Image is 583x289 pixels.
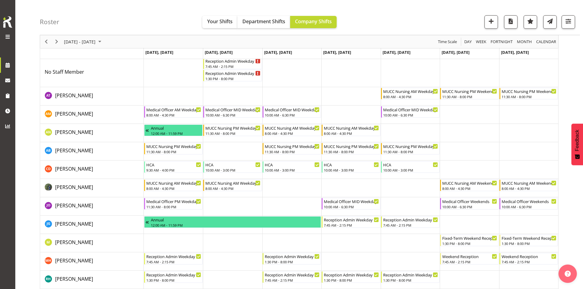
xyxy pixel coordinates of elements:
[265,272,320,278] div: Reception Admin Weekday AM
[55,257,93,264] span: [PERSON_NAME]
[146,180,201,186] div: MUCC Nursing AM Weekday
[440,198,499,209] div: Jenny O'Donnell"s event - Medical Officer Weekends Begin From Saturday, September 20, 2025 at 10:...
[146,168,201,172] div: 9:30 AM - 4:00 PM
[205,50,233,55] span: [DATE], [DATE]
[324,278,379,283] div: 1:30 PM - 8:00 PM
[144,271,203,283] div: Rochelle Harris"s event - Reception Admin Weekday PM Begin From Monday, September 15, 2025 at 1:3...
[440,88,499,99] div: Agnes Tyson"s event - MUCC Nursing PM Weekends Begin From Saturday, September 20, 2025 at 11:30:0...
[205,168,260,172] div: 10:00 AM - 3:00 PM
[144,253,203,265] div: Margret Hall"s event - Reception Admin Weekday AM Begin From Monday, September 15, 2025 at 7:45:0...
[55,129,93,135] span: [PERSON_NAME]
[205,106,260,113] div: Medical Officer MID Weekday
[146,113,201,117] div: 8:00 AM - 4:30 PM
[490,38,514,46] button: Fortnight
[55,183,93,191] a: [PERSON_NAME]
[2,15,14,29] img: Rosterit icon logo
[55,220,93,228] a: [PERSON_NAME]
[146,161,201,168] div: HCA
[263,253,321,265] div: Margret Hall"s event - Reception Admin Weekday PM Begin From Wednesday, September 17, 2025 at 1:3...
[502,180,556,186] div: MUCC Nursing AM Weekends
[442,198,497,204] div: Medical Officer Weekends
[55,239,93,246] span: [PERSON_NAME]
[565,271,571,277] img: help-xxl-2.png
[324,198,379,204] div: Medical Officer MID Weekday
[543,15,557,29] button: Send a list of all shifts for the selected filtered period to all rostered employees.
[322,216,380,228] div: Josephine Godinez"s event - Reception Admin Weekday AM Begin From Thursday, September 18, 2025 at...
[203,70,262,81] div: No Staff Member"s event - Reception Admin Weekday PM Begin From Tuesday, September 16, 2025 at 1:...
[40,57,144,87] td: No Staff Member resource
[381,143,439,154] div: Andrew Brooks"s event - MUCC Nursing PM Weekday Begin From Friday, September 19, 2025 at 11:30:00...
[574,130,580,151] span: Feedback
[263,106,321,118] div: Alexandra Madigan"s event - Medical Officer MID Weekday Begin From Wednesday, September 17, 2025 ...
[383,94,438,99] div: 8:00 AM - 4:30 PM
[265,149,320,154] div: 11:30 AM - 8:00 PM
[265,106,320,113] div: Medical Officer MID Weekday
[324,217,379,223] div: Reception Admin Weekday AM
[203,124,262,136] div: Alysia Newman-Woods"s event - MUCC Nursing PM Weekday Begin From Tuesday, September 16, 2025 at 1...
[502,94,556,99] div: 11:30 AM - 8:00 PM
[51,35,62,48] div: Next
[203,57,262,69] div: No Staff Member"s event - Reception Admin Weekday AM Begin From Tuesday, September 16, 2025 at 7:...
[502,198,556,204] div: Medical Officer Weekends
[146,259,201,264] div: 7:45 AM - 2:15 PM
[205,161,260,168] div: HCA
[205,113,260,117] div: 10:00 AM - 6:30 PM
[40,106,144,124] td: Alexandra Madigan resource
[442,241,497,246] div: 1:30 PM - 8:00 PM
[381,161,439,173] div: Cordelia Davies"s event - HCA Begin From Friday, September 19, 2025 at 10:00:00 AM GMT+12:00 Ends...
[383,88,438,94] div: MUCC Nursing AM Weekday
[151,125,201,131] div: Annual
[146,204,201,209] div: 11:30 AM - 8:00 PM
[295,18,332,25] span: Company Shifts
[55,92,93,99] span: [PERSON_NAME]
[442,204,497,209] div: 10:00 AM - 6:30 PM
[323,50,351,55] span: [DATE], [DATE]
[440,180,499,191] div: Gloria Varghese"s event - MUCC Nursing AM Weekends Begin From Saturday, September 20, 2025 at 8:0...
[381,271,439,283] div: Rochelle Harris"s event - Reception Admin Weekday PM Begin From Friday, September 19, 2025 at 1:3...
[324,272,379,278] div: Reception Admin Weekday PM
[55,165,93,172] span: [PERSON_NAME]
[324,125,379,131] div: MUCC Nursing AM Weekday
[442,88,497,94] div: MUCC Nursing PM Weekends
[45,69,84,75] span: No Staff Member
[40,271,144,289] td: Rochelle Harris resource
[499,235,558,246] div: Margie Vuto"s event - Fixed-Term Weekend Reception Begin From Sunday, September 21, 2025 at 1:30:...
[55,220,93,227] span: [PERSON_NAME]
[383,272,438,278] div: Reception Admin Weekday PM
[383,168,438,172] div: 10:00 AM - 3:00 PM
[265,143,320,149] div: MUCC Nursing PM Weekday
[265,125,320,131] div: MUCC Nursing AM Weekday
[203,106,262,118] div: Alexandra Madigan"s event - Medical Officer MID Weekday Begin From Tuesday, September 16, 2025 at...
[499,180,558,191] div: Gloria Varghese"s event - MUCC Nursing AM Weekends Begin From Sunday, September 21, 2025 at 8:00:...
[202,16,237,28] button: Your Shifts
[40,197,144,216] td: Jenny O'Donnell resource
[571,124,583,165] button: Feedback - Show survey
[207,18,233,25] span: Your Shifts
[442,259,497,264] div: 7:45 AM - 2:15 PM
[442,235,497,241] div: Fixed-Term Weekend Reception
[324,223,379,228] div: 7:45 AM - 2:15 PM
[144,143,203,154] div: Andrew Brooks"s event - MUCC Nursing PM Weekday Begin From Monday, September 15, 2025 at 11:30:00...
[144,198,203,209] div: Jenny O'Donnell"s event - Medical Officer PM Weekday Begin From Monday, September 15, 2025 at 11:...
[502,259,556,264] div: 7:45 AM - 2:15 PM
[265,131,320,136] div: 8:00 AM - 4:30 PM
[146,149,201,154] div: 11:30 AM - 8:00 PM
[265,278,320,283] div: 7:45 AM - 2:15 PM
[55,147,93,154] a: [PERSON_NAME]
[484,15,498,29] button: Add a new shift
[381,88,439,99] div: Agnes Tyson"s event - MUCC Nursing AM Weekday Begin From Friday, September 19, 2025 at 8:00:00 AM...
[55,202,93,209] a: [PERSON_NAME]
[203,161,262,173] div: Cordelia Davies"s event - HCA Begin From Tuesday, September 16, 2025 at 10:00:00 AM GMT+12:00 End...
[562,15,575,29] button: Filter Shifts
[42,38,50,46] button: Previous
[242,18,285,25] span: Department Shifts
[264,50,292,55] span: [DATE], [DATE]
[55,165,93,172] a: [PERSON_NAME]
[499,253,558,265] div: Margret Hall"s event - Weekend Reception Begin From Sunday, September 21, 2025 at 7:45:00 AM GMT+...
[322,124,380,136] div: Alysia Newman-Woods"s event - MUCC Nursing AM Weekday Begin From Thursday, September 18, 2025 at ...
[383,217,438,223] div: Reception Admin Weekday AM
[322,161,380,173] div: Cordelia Davies"s event - HCA Begin From Thursday, September 18, 2025 at 10:00:00 AM GMT+12:00 En...
[442,94,497,99] div: 11:30 AM - 8:00 PM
